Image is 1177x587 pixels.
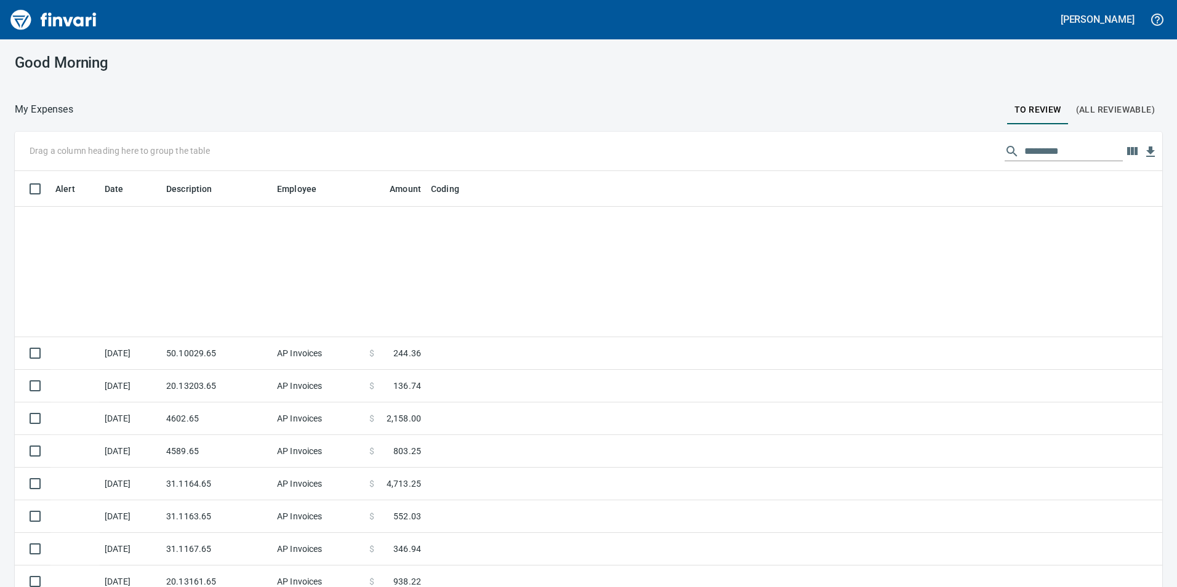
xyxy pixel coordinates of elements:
span: 552.03 [393,510,421,522]
span: Alert [55,182,91,196]
td: [DATE] [100,370,161,402]
span: $ [369,380,374,392]
span: Date [105,182,140,196]
td: [DATE] [100,500,161,533]
span: $ [369,477,374,490]
span: Alert [55,182,75,196]
button: Download Table [1141,143,1160,161]
span: Coding [431,182,475,196]
td: 50.10029.65 [161,337,272,370]
span: $ [369,543,374,555]
td: 4602.65 [161,402,272,435]
span: 136.74 [393,380,421,392]
span: To Review [1014,102,1061,118]
td: AP Invoices [272,435,364,468]
p: Drag a column heading here to group the table [30,145,210,157]
span: Description [166,182,228,196]
span: 4,713.25 [387,477,421,490]
span: 2,158.00 [387,412,421,425]
td: AP Invoices [272,337,364,370]
td: [DATE] [100,468,161,500]
span: 244.36 [393,347,421,359]
td: 31.1167.65 [161,533,272,565]
span: 346.94 [393,543,421,555]
span: $ [369,412,374,425]
span: $ [369,445,374,457]
span: (All Reviewable) [1076,102,1155,118]
td: 20.13203.65 [161,370,272,402]
p: My Expenses [15,102,73,117]
img: Finvari [7,5,100,34]
span: Employee [277,182,332,196]
td: [DATE] [100,435,161,468]
button: Choose columns to display [1123,142,1141,161]
td: [DATE] [100,533,161,565]
span: Amount [374,182,421,196]
nav: breadcrumb [15,102,73,117]
span: $ [369,510,374,522]
td: 31.1163.65 [161,500,272,533]
span: 803.25 [393,445,421,457]
td: AP Invoices [272,468,364,500]
td: 31.1164.65 [161,468,272,500]
td: 4589.65 [161,435,272,468]
span: Employee [277,182,316,196]
span: $ [369,347,374,359]
span: Description [166,182,212,196]
button: [PERSON_NAME] [1058,10,1138,29]
td: [DATE] [100,402,161,435]
span: Date [105,182,124,196]
td: AP Invoices [272,533,364,565]
td: AP Invoices [272,402,364,435]
span: Amount [390,182,421,196]
h3: Good Morning [15,54,377,71]
h5: [PERSON_NAME] [1061,13,1135,26]
td: AP Invoices [272,370,364,402]
td: [DATE] [100,337,161,370]
td: AP Invoices [272,500,364,533]
span: Coding [431,182,459,196]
